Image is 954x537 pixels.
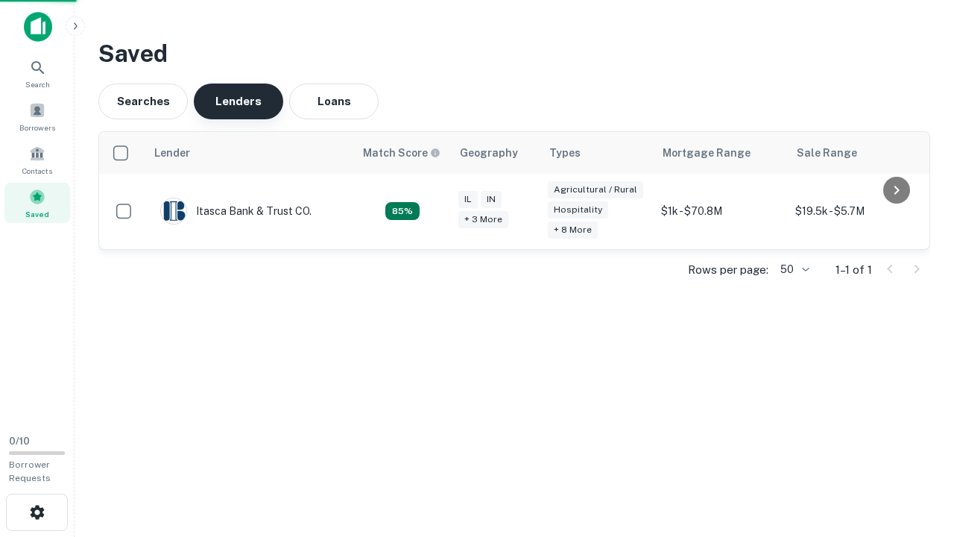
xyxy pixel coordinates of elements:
img: capitalize-icon.png [24,12,52,42]
span: Search [25,78,50,90]
th: Capitalize uses an advanced AI algorithm to match your search with the best lender. The match sco... [354,132,451,174]
div: Agricultural / Rural [548,181,643,198]
a: Search [4,53,70,93]
h3: Saved [98,36,930,72]
h6: Match Score [363,145,437,161]
div: Hospitality [548,201,608,219]
td: $1k - $70.8M [654,174,788,249]
th: Lender [145,132,354,174]
div: Capitalize uses an advanced AI algorithm to match your search with the best lender. The match sco... [385,202,420,220]
button: Lenders [194,84,283,119]
a: Borrowers [4,96,70,136]
div: IL [458,191,478,208]
div: Mortgage Range [663,144,751,162]
th: Types [540,132,654,174]
div: 50 [774,259,812,280]
div: Itasca Bank & Trust CO. [160,198,312,224]
div: IN [481,191,502,208]
span: Borrowers [19,122,55,134]
td: $19.5k - $5.7M [788,174,922,249]
img: picture [161,198,186,224]
p: Rows per page: [688,261,768,279]
th: Geography [451,132,540,174]
a: Saved [4,183,70,223]
span: 0 / 10 [9,436,30,447]
span: Borrower Requests [9,459,51,483]
th: Sale Range [788,132,922,174]
span: Saved [25,208,49,220]
a: Contacts [4,139,70,180]
div: + 8 more [548,222,598,239]
div: Types [549,144,581,162]
span: Contacts [22,165,52,177]
th: Mortgage Range [654,132,788,174]
div: Geography [460,144,518,162]
div: Sale Range [797,144,857,162]
button: Loans [289,84,379,119]
div: + 3 more [458,211,508,228]
p: 1–1 of 1 [835,261,872,279]
div: Capitalize uses an advanced AI algorithm to match your search with the best lender. The match sco... [363,145,440,161]
div: Lender [154,144,190,162]
button: Searches [98,84,188,119]
iframe: Chat Widget [879,418,954,489]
